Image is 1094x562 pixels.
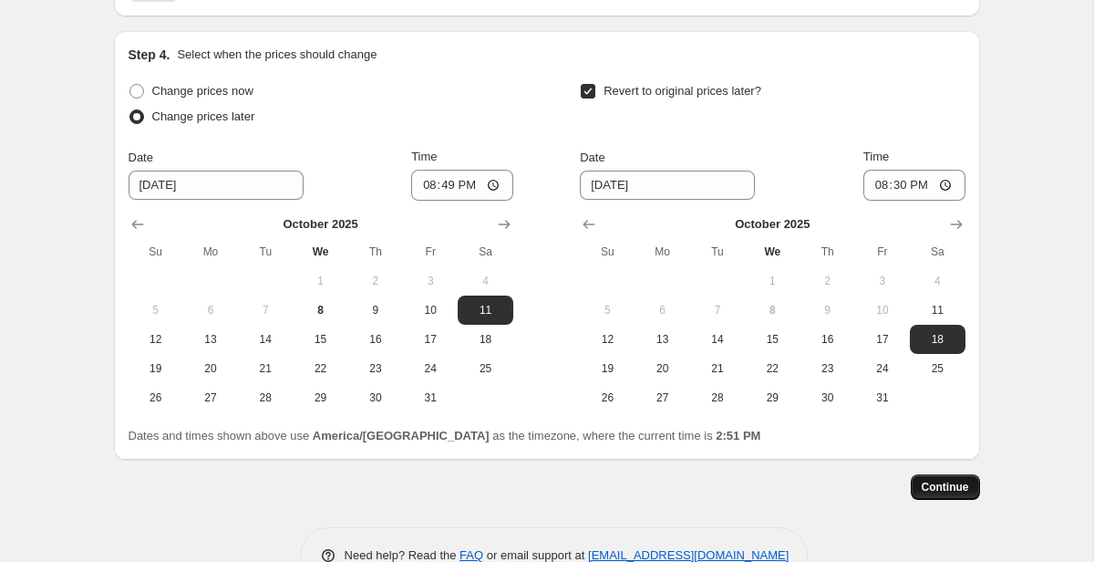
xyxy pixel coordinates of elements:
span: Date [129,151,153,164]
span: Need help? Read the [345,548,460,562]
button: Show next month, November 2025 [944,212,969,237]
span: 25 [917,361,957,376]
button: Today Wednesday October 8 2025 [745,296,800,325]
span: Mo [191,245,231,259]
span: 12 [587,332,627,347]
span: 30 [807,390,847,405]
span: Change prices now [152,84,253,98]
button: Saturday October 25 2025 [458,354,512,383]
span: Sa [465,245,505,259]
button: Tuesday October 14 2025 [238,325,293,354]
button: Sunday October 19 2025 [129,354,183,383]
span: 14 [697,332,738,347]
span: 6 [643,303,683,317]
input: 12:00 [411,170,513,201]
span: 26 [136,390,176,405]
span: Time [863,150,889,163]
input: 10/8/2025 [129,171,304,200]
span: 25 [465,361,505,376]
span: 8 [300,303,340,317]
span: 11 [465,303,505,317]
span: 4 [465,274,505,288]
h2: Step 4. [129,46,170,64]
span: Date [580,151,604,164]
span: 22 [752,361,792,376]
button: Friday October 3 2025 [403,266,458,296]
button: Wednesday October 22 2025 [293,354,347,383]
button: Thursday October 16 2025 [348,325,403,354]
a: [EMAIL_ADDRESS][DOMAIN_NAME] [588,548,789,562]
b: America/[GEOGRAPHIC_DATA] [313,429,490,442]
span: 26 [587,390,627,405]
button: Sunday October 12 2025 [580,325,635,354]
button: Thursday October 9 2025 [348,296,403,325]
button: Thursday October 23 2025 [348,354,403,383]
p: Select when the prices should change [177,46,377,64]
span: 8 [752,303,792,317]
button: Sunday October 5 2025 [129,296,183,325]
span: We [752,245,792,259]
span: 22 [300,361,340,376]
button: Sunday October 12 2025 [129,325,183,354]
span: 5 [136,303,176,317]
button: Thursday October 30 2025 [348,383,403,412]
th: Tuesday [238,237,293,266]
th: Wednesday [293,237,347,266]
th: Friday [855,237,910,266]
button: Tuesday October 28 2025 [690,383,745,412]
span: 15 [300,332,340,347]
th: Sunday [580,237,635,266]
button: Saturday October 18 2025 [458,325,512,354]
span: Fr [862,245,903,259]
th: Wednesday [745,237,800,266]
button: Tuesday October 21 2025 [238,354,293,383]
span: 21 [245,361,285,376]
span: 2 [807,274,847,288]
span: 6 [191,303,231,317]
button: Show previous month, September 2025 [576,212,602,237]
span: 10 [410,303,450,317]
button: Tuesday October 14 2025 [690,325,745,354]
button: Friday October 17 2025 [403,325,458,354]
span: 9 [356,303,396,317]
span: 28 [245,390,285,405]
span: 1 [752,274,792,288]
span: 19 [587,361,627,376]
button: Thursday October 2 2025 [800,266,854,296]
span: Time [411,150,437,163]
span: 13 [191,332,231,347]
th: Sunday [129,237,183,266]
th: Saturday [910,237,965,266]
button: Monday October 13 2025 [183,325,238,354]
button: Thursday October 2 2025 [348,266,403,296]
b: 2:51 PM [716,429,760,442]
span: We [300,245,340,259]
button: Monday October 27 2025 [183,383,238,412]
button: Monday October 20 2025 [635,354,690,383]
span: 9 [807,303,847,317]
button: Wednesday October 15 2025 [293,325,347,354]
th: Thursday [800,237,854,266]
span: 21 [697,361,738,376]
span: 1 [300,274,340,288]
span: 18 [917,332,957,347]
span: Fr [410,245,450,259]
button: Saturday October 25 2025 [910,354,965,383]
a: FAQ [459,548,483,562]
button: Wednesday October 29 2025 [745,383,800,412]
button: Thursday October 30 2025 [800,383,854,412]
span: 14 [245,332,285,347]
span: Continue [922,480,969,494]
span: 15 [752,332,792,347]
input: 12:00 [863,170,965,201]
button: Friday October 10 2025 [855,296,910,325]
button: Friday October 24 2025 [403,354,458,383]
button: Monday October 20 2025 [183,354,238,383]
span: Th [356,245,396,259]
span: 12 [136,332,176,347]
button: Saturday October 4 2025 [458,266,512,296]
span: 23 [807,361,847,376]
th: Monday [183,237,238,266]
button: Wednesday October 22 2025 [745,354,800,383]
span: Tu [245,245,285,259]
